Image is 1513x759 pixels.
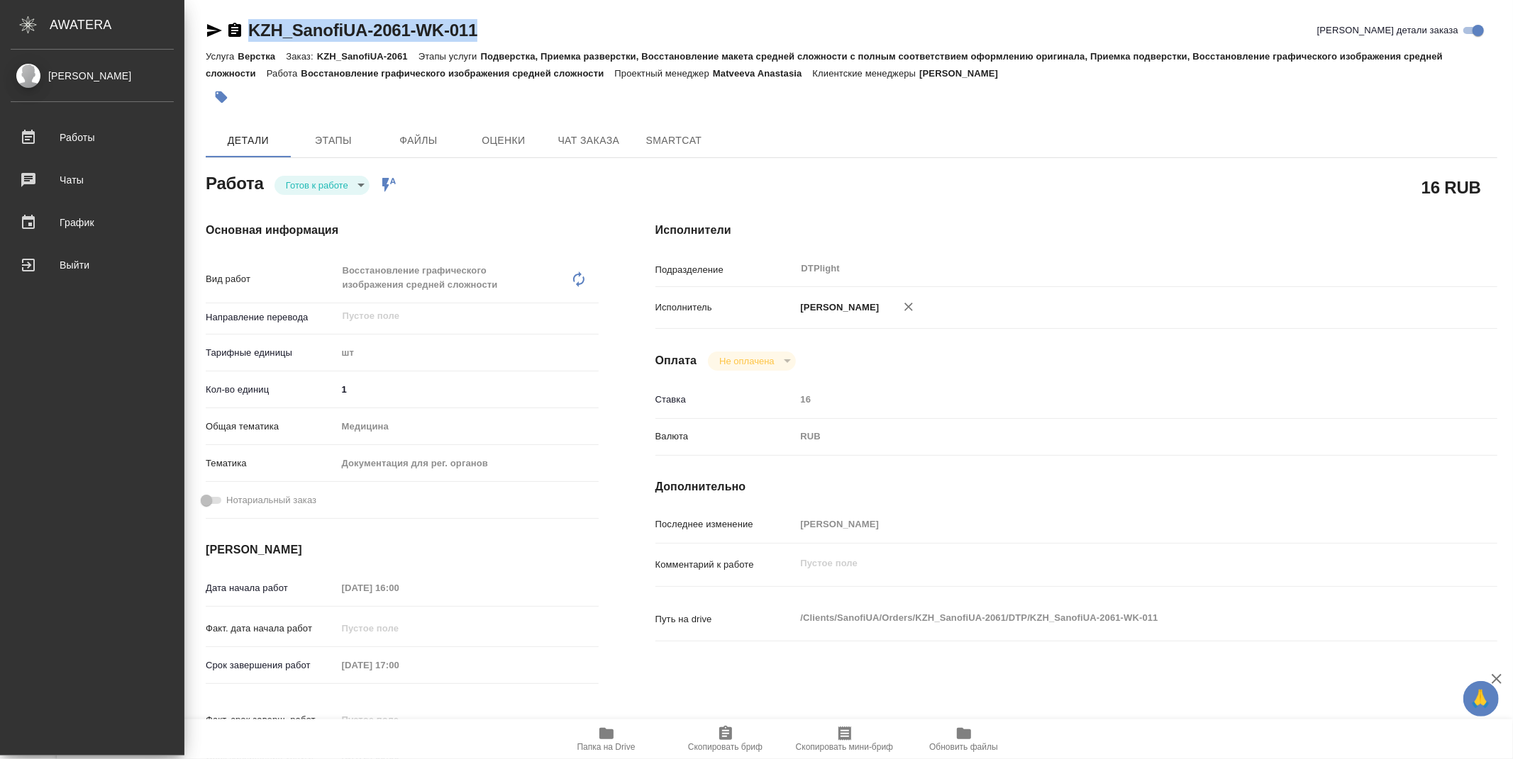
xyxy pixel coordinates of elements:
[206,622,337,636] p: Факт. дата начала работ
[206,581,337,595] p: Дата начала работ
[226,22,243,39] button: Скопировать ссылку
[577,742,636,752] span: Папка на Drive
[655,429,796,444] p: Валюта
[4,247,181,283] a: Выйти
[206,658,337,673] p: Срок завершения работ
[206,346,337,360] p: Тарифные единицы
[337,618,461,639] input: Пустое поле
[238,51,286,62] p: Верстка
[206,272,337,286] p: Вид работ
[893,291,924,322] button: Удалить исполнителя
[206,456,337,471] p: Тематика
[282,179,353,191] button: Готов к работе
[206,222,599,239] h4: Основная информация
[206,22,223,39] button: Скопировать ссылку для ЯМессенджера
[666,719,785,759] button: Скопировать бриф
[655,352,697,369] h4: Оплата
[337,415,599,439] div: Медицина
[688,742,763,752] span: Скопировать бриф
[317,51,419,62] p: KZH_SanofiUA-2061
[337,379,599,400] input: ✎ Введи что-нибудь
[206,541,599,558] h4: [PERSON_NAME]
[4,162,181,198] a: Чаты
[301,68,614,79] p: Восстановление графического изображения средней сложности
[1421,175,1481,199] h2: 16 RUB
[286,51,316,62] p: Заказ:
[214,132,282,150] span: Детали
[713,68,813,79] p: Matveeva Anastasia
[1469,684,1493,714] span: 🙏
[11,254,174,276] div: Выйти
[813,68,920,79] p: Клиентские менеджеры
[904,719,1024,759] button: Обновить файлы
[4,205,181,240] a: График
[248,21,477,40] a: KZH_SanofiUA-2061-WK-011
[50,11,184,39] div: AWATERA
[796,300,880,315] p: [PERSON_NAME]
[555,132,623,150] span: Чат заказа
[655,222,1497,239] h4: Исполнители
[11,169,174,191] div: Чаты
[655,393,796,407] p: Ставка
[337,655,461,675] input: Пустое поле
[275,176,370,195] div: Готов к работе
[226,493,316,507] span: Нотариальный заказ
[796,389,1427,410] input: Пустое поле
[419,51,481,62] p: Этапы услуги
[206,420,337,434] p: Общая тематика
[640,132,708,150] span: SmartCat
[615,68,713,79] p: Проектный менеджер
[337,451,599,476] div: Документация для рег. органов
[206,81,237,113] button: Добавить тэг
[11,127,174,148] div: Работы
[785,719,904,759] button: Скопировать мини-бриф
[384,132,453,150] span: Файлы
[206,169,264,195] h2: Работа
[929,742,998,752] span: Обновить файлы
[470,132,538,150] span: Оценки
[655,478,1497,495] h4: Дополнительно
[206,51,238,62] p: Услуга
[267,68,301,79] p: Работа
[11,68,174,84] div: [PERSON_NAME]
[655,558,796,572] p: Комментарий к работе
[299,132,367,150] span: Этапы
[1317,23,1458,38] span: [PERSON_NAME] детали заказа
[796,425,1427,449] div: RUB
[715,355,778,367] button: Не оплачена
[206,310,337,325] p: Направление перевода
[919,68,1009,79] p: [PERSON_NAME]
[337,709,461,730] input: Пустое поле
[11,212,174,233] div: График
[4,120,181,155] a: Работы
[1463,681,1499,716] button: 🙏
[206,51,1443,79] p: Подверстка, Приемка разверстки, Восстановление макета средней сложности с полным соответствием оф...
[341,308,565,325] input: Пустое поле
[655,517,796,532] p: Последнее изменение
[655,300,796,315] p: Исполнитель
[796,606,1427,630] textarea: /Clients/SanofiUA/Orders/KZH_SanofiUA-2061/DTP/KZH_SanofiUA-2061-WK-011
[796,514,1427,534] input: Пустое поле
[655,612,796,626] p: Путь на drive
[337,578,461,598] input: Пустое поле
[206,383,337,397] p: Кол-во единиц
[206,713,337,727] p: Факт. срок заверш. работ
[708,352,795,371] div: Готов к работе
[337,341,599,365] div: шт
[796,742,893,752] span: Скопировать мини-бриф
[547,719,666,759] button: Папка на Drive
[655,263,796,277] p: Подразделение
